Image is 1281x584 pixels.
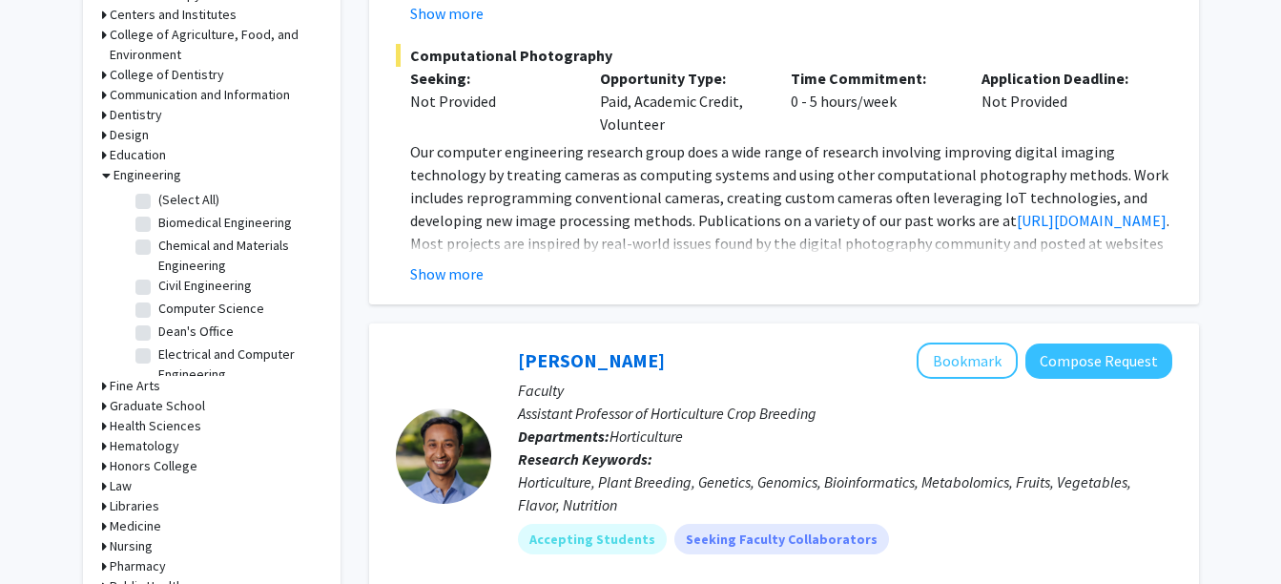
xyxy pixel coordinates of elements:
[110,145,166,165] h3: Education
[410,140,1172,278] p: Our computer engineering research group does a wide range of research involving improving digital...
[110,125,149,145] h3: Design
[158,213,292,233] label: Biomedical Engineering
[158,276,252,296] label: Civil Engineering
[110,105,162,125] h3: Dentistry
[110,376,160,396] h3: Fine Arts
[110,25,321,65] h3: College of Agriculture, Food, and Environment
[410,262,484,285] button: Show more
[110,436,179,456] h3: Hematology
[110,5,237,25] h3: Centers and Institutes
[518,470,1172,516] div: Horticulture, Plant Breeding, Genetics, Genomics, Bioinformatics, Metabolomics, Fruits, Vegetable...
[967,67,1158,136] div: Not Provided
[110,536,153,556] h3: Nursing
[791,67,953,90] p: Time Commitment:
[518,348,665,372] a: [PERSON_NAME]
[110,556,166,576] h3: Pharmacy
[158,190,219,210] label: (Select All)
[110,456,197,476] h3: Honors College
[110,416,201,436] h3: Health Sciences
[1025,344,1172,379] button: Compose Request to Manoj Sapkota
[410,2,484,25] button: Show more
[410,67,572,90] p: Seeking:
[1017,211,1167,230] a: [URL][DOMAIN_NAME]
[110,85,290,105] h3: Communication and Information
[110,516,161,536] h3: Medicine
[110,496,159,516] h3: Libraries
[518,427,610,446] b: Departments:
[110,65,224,85] h3: College of Dentistry
[776,67,967,136] div: 0 - 5 hours/week
[110,476,132,496] h3: Law
[586,67,776,136] div: Paid, Academic Credit, Volunteer
[917,343,1018,379] button: Add Manoj Sapkota to Bookmarks
[674,524,889,554] mat-chip: Seeking Faculty Collaborators
[518,402,1172,425] p: Assistant Professor of Horticulture Crop Breeding
[110,396,205,416] h3: Graduate School
[410,90,572,113] div: Not Provided
[518,379,1172,402] p: Faculty
[158,299,264,319] label: Computer Science
[610,427,683,446] span: Horticulture
[158,344,317,385] label: Electrical and Computer Engineering
[600,67,762,90] p: Opportunity Type:
[158,236,317,276] label: Chemical and Materials Engineering
[158,322,234,342] label: Dean's Office
[981,67,1144,90] p: Application Deadline:
[396,44,1172,67] span: Computational Photography
[14,498,81,570] iframe: Chat
[114,165,181,185] h3: Engineering
[518,449,652,469] b: Research Keywords:
[518,524,667,554] mat-chip: Accepting Students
